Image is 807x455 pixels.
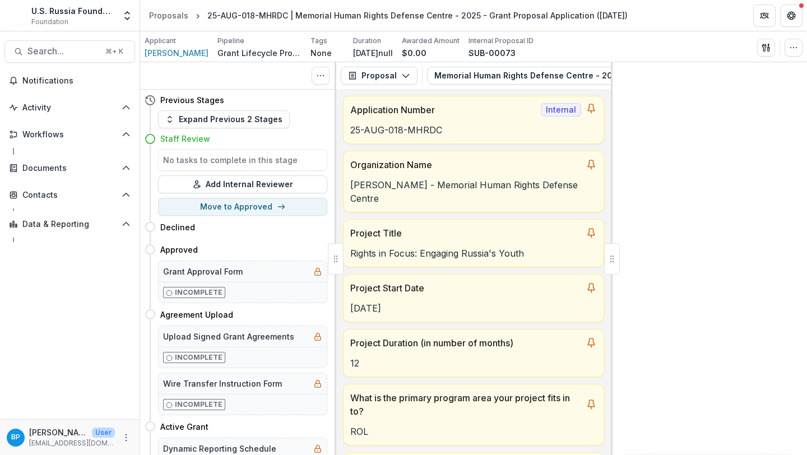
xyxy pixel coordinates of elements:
[217,36,244,46] p: Pipeline
[149,10,188,21] div: Proposals
[158,198,327,216] button: Move to Approved
[158,110,290,128] button: Expand Previous 2 Stages
[312,67,330,85] button: Toggle View Cancelled Tasks
[31,17,68,27] span: Foundation
[163,266,243,277] h5: Grant Approval Form
[160,244,198,256] h4: Approved
[350,391,581,418] p: What is the primary program area your project fits in to?
[11,434,20,441] div: Bennett P
[119,431,133,444] button: More
[353,36,381,46] p: Duration
[160,133,210,145] h4: Staff Review
[350,247,597,260] p: Rights in Focus: Engaging Russia's Youth
[402,36,460,46] p: Awarded Amount
[350,356,597,370] p: 12
[22,164,117,173] span: Documents
[310,36,327,46] p: Tags
[343,219,604,267] a: Project TitleRights in Focus: Engaging Russia's Youth
[145,47,208,59] a: [PERSON_NAME]
[780,4,803,27] button: Get Help
[753,4,776,27] button: Partners
[4,126,135,143] button: Open Workflows
[4,72,135,90] button: Notifications
[402,47,426,59] p: $0.00
[22,103,117,113] span: Activity
[160,221,195,233] h4: Declined
[4,40,135,63] button: Search...
[4,99,135,117] button: Open Activity
[350,425,597,438] p: ROL
[207,10,628,21] div: 25-AUG-018-MHRDC | Memorial Human Rights Defense Centre - 2025 - Grant Proposal Application ([DATE])
[29,438,115,448] p: [EMAIL_ADDRESS][DOMAIN_NAME]
[22,220,117,229] span: Data & Reporting
[22,130,117,140] span: Workflows
[175,287,222,298] p: Incomplete
[4,186,135,204] button: Open Contacts
[469,47,516,59] p: SUB-00073
[350,281,581,295] p: Project Start Date
[541,103,581,117] span: Internal
[163,443,276,454] h5: Dynamic Reporting Schedule
[427,67,805,85] button: Memorial Human Rights Defense Centre - 2025 - Grant Proposal Application ([DATE])
[31,5,115,17] div: U.S. Russia Foundation
[343,329,604,377] a: Project Duration (in number of months)12
[22,191,117,200] span: Contacts
[353,47,393,59] p: [DATE]null
[343,274,604,322] a: Project Start Date[DATE]
[163,378,282,389] h5: Wire Transfer Instruction Form
[469,36,534,46] p: Internal Proposal ID
[350,158,581,171] p: Organization Name
[29,426,87,438] p: [PERSON_NAME]
[343,151,604,212] a: Organization Name[PERSON_NAME] - Memorial Human Rights Defense Centre
[119,4,135,27] button: Open entity switcher
[175,352,222,363] p: Incomplete
[341,67,418,85] button: Proposal
[4,159,135,177] button: Open Documents
[103,45,126,58] div: ⌘ + K
[350,226,581,240] p: Project Title
[4,215,135,233] button: Open Data & Reporting
[27,46,99,57] span: Search...
[160,94,224,106] h4: Previous Stages
[217,47,302,59] p: Grant Lifecycle Process
[92,428,115,438] p: User
[350,103,536,117] p: Application Number
[158,175,327,193] button: Add Internal Reviewer
[310,47,332,59] p: None
[350,123,597,137] p: 25-AUG-018-MHRDC
[160,309,233,321] h4: Agreement Upload
[350,178,597,205] p: [PERSON_NAME] - Memorial Human Rights Defense Centre
[175,400,222,410] p: Incomplete
[145,7,193,24] a: Proposals
[163,331,294,342] h5: Upload Signed Grant Agreements
[22,76,131,86] span: Notifications
[160,421,208,433] h4: Active Grant
[163,154,322,166] h5: No tasks to complete in this stage
[343,384,604,445] a: What is the primary program area your project fits in to?ROL
[350,336,581,350] p: Project Duration (in number of months)
[145,7,632,24] nav: breadcrumb
[145,36,176,46] p: Applicant
[350,301,597,315] p: [DATE]
[343,96,604,144] a: Application NumberInternal25-AUG-018-MHRDC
